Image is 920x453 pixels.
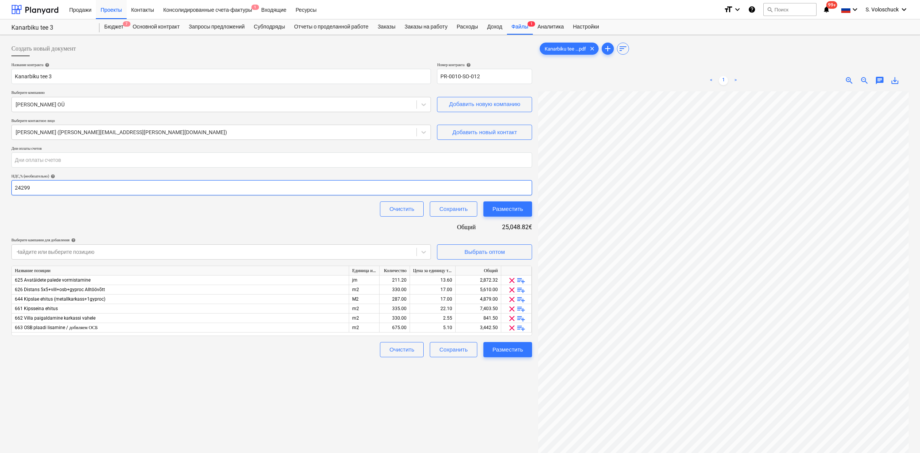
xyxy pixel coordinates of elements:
p: Выберите контактное лицо [11,118,431,125]
button: Разместить [483,201,532,217]
span: 662 Villa paigaldamine karkassi vahele [15,315,95,321]
a: Аналитика [533,19,568,35]
div: 2.55 [413,314,452,323]
input: Название документа [11,69,431,84]
a: Субподряды [249,19,289,35]
span: clear [507,285,516,295]
a: Previous page [707,76,716,85]
div: jm [349,276,380,285]
span: Kanarbiku tee ...pdf [540,46,591,52]
div: 13.60 [413,276,452,285]
span: 626 Distans 5x5+vill+osb+gyproc Alltöövõtt [15,287,105,292]
a: Заказы [373,19,400,35]
div: Добавить новый контакт [452,127,517,137]
span: sort [618,44,628,53]
span: 625 Avatäidete palede vormistamine [15,277,91,283]
div: Разместить [493,345,523,355]
span: 1 [251,5,259,10]
div: Добавить новую компанию [449,99,520,109]
a: Доход [483,19,507,35]
span: 644 Kipslae ehitus (metallkarkass+1gyproc) [15,296,105,302]
div: 330.00 [383,285,407,295]
span: playlist_add [516,285,526,295]
button: Разместить [483,342,532,357]
div: 841.50 [459,314,498,323]
span: zoom_out [860,76,869,85]
div: Kanarbiku tee 3 [11,24,91,32]
div: 287.00 [383,295,407,304]
span: 663 OSB plaadi lisamine / добвляем ОСБ [15,325,98,330]
button: Добавить новый контакт [437,125,532,140]
div: Файлы [507,19,533,35]
div: Номер контракта [437,62,532,67]
div: 25,048.82€ [488,223,532,231]
button: Очистить [380,201,424,217]
div: Kanarbiku tee ...pdf [540,43,599,55]
div: 2,872.32 [459,276,498,285]
div: 17.00 [413,295,452,304]
span: help [465,63,471,67]
div: Название контракта [11,62,431,67]
button: Выбрать оптом [437,244,532,260]
a: Запросы предложений [184,19,249,35]
span: zoom_in [845,76,854,85]
div: M2 [349,295,380,304]
span: clear [507,314,516,323]
span: add [603,44,612,53]
div: 5,610.00 [459,285,498,295]
div: Общий [456,266,501,276]
div: Разместить [493,204,523,214]
div: Сохранить [439,345,468,355]
a: Бюджет7 [100,19,128,35]
div: Настройки [568,19,604,35]
a: Отчеты о проделанной работе [289,19,373,35]
div: 7,403.50 [459,304,498,314]
span: search [767,6,773,13]
input: НДС,% [11,180,532,195]
span: clear [588,44,597,53]
div: m2 [349,304,380,314]
div: Общий [433,223,488,231]
i: keyboard_arrow_down [850,5,860,14]
span: help [43,63,49,67]
span: playlist_add [516,304,526,314]
span: chat [875,76,884,85]
a: Файлы1 [507,19,533,35]
div: m2 [349,314,380,323]
div: Выбрать оптом [464,247,505,257]
div: Сохранить [439,204,468,214]
input: Справочный номер [437,69,532,84]
div: 17.00 [413,285,452,295]
span: clear [507,276,516,285]
div: Выберите кампании для добавления [11,238,431,242]
div: НДС,% (необязательно) [11,174,532,179]
a: Next page [731,76,740,85]
a: Расходы [452,19,483,35]
span: playlist_add [516,323,526,333]
button: Сохранить [430,201,477,217]
i: keyboard_arrow_down [899,5,909,14]
span: 99+ [826,1,837,9]
div: 211.20 [383,276,407,285]
div: Бюджет [100,19,128,35]
span: playlist_add [516,276,526,285]
p: Выберите компанию [11,90,431,97]
div: Цена за единицу товара [410,266,456,276]
div: 330.00 [383,314,407,323]
p: Дни оплаты счетов [11,146,532,152]
button: Добавить новую компанию [437,97,532,112]
span: clear [507,295,516,304]
input: Дни оплаты счетов [11,152,532,168]
div: 675.00 [383,323,407,333]
a: Основной контракт [128,19,184,35]
div: 22.10 [413,304,452,314]
span: 7 [123,21,130,27]
div: m2 [349,323,380,333]
div: Единица измерения [349,266,380,276]
span: 661 Kipsseina ehitus [15,306,58,311]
